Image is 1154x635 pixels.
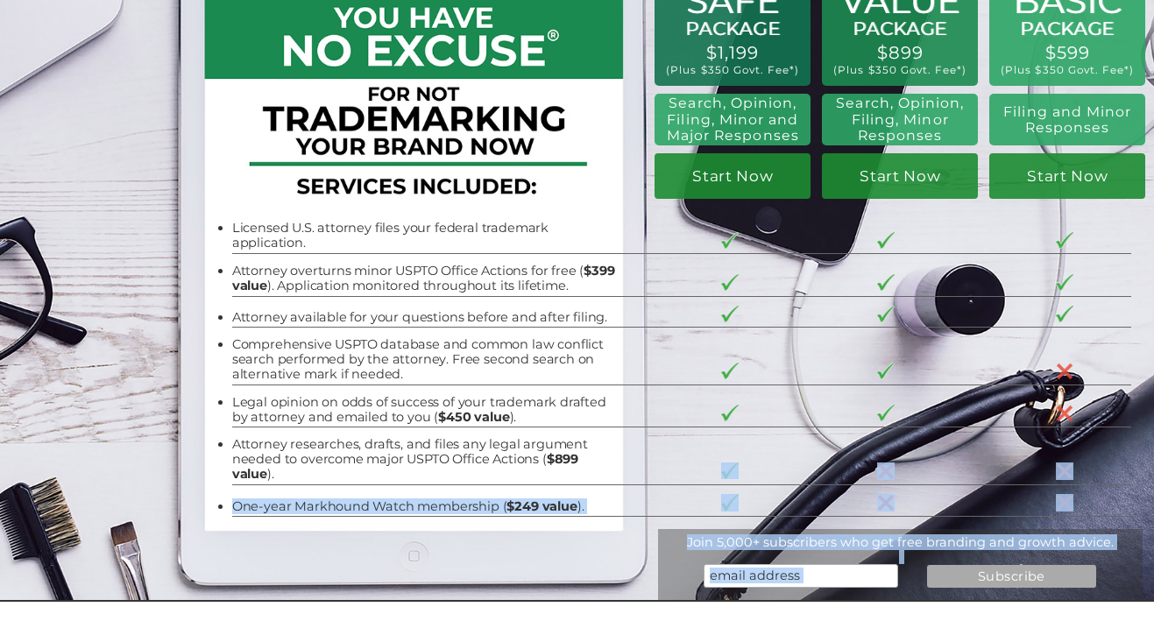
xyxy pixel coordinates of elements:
b: $399 value [232,263,615,293]
img: X-30-3.png [877,494,895,512]
input: Subscribe [927,565,1097,588]
input: email address [704,564,897,587]
li: Attorney researches, drafts, and files any legal argument needed to overcome major USPTO Office A... [232,437,621,482]
h2: Filing and Minor Responses [999,104,1136,137]
img: checkmark-border-3.png [877,363,895,379]
img: checkmark-border-3.png [721,405,739,421]
li: Attorney available for your questions before and after filing. [232,310,621,325]
img: X-30-3.png [1056,494,1073,512]
img: X-30-3.png [1056,462,1073,480]
img: checkmark-border-3.png [1056,306,1073,322]
img: checkmark-border-3.png [721,306,739,322]
img: checkmark-border-3.png [721,274,739,291]
img: checkmark-border-3.png [877,274,895,291]
a: Start Now [822,153,978,199]
h2: Search, Opinion, Filing, Minor and Major Responses [662,95,804,144]
img: X-30-3.png [1056,363,1073,380]
li: Licensed U.S. attorney files your federal trademark application. [232,221,621,250]
a: Start Now [989,153,1145,199]
h2: Search, Opinion, Filing, Minor Responses [832,95,969,144]
a: Start Now [655,153,811,199]
li: Legal opinion on odds of success of your trademark drafted by attorney and emailed to you ( ). [232,395,621,425]
img: checkmark-border-3.png [721,363,739,379]
li: One-year Markhound Watch membership ( ). [232,499,621,514]
img: checkmark-border-3.png [877,405,895,421]
b: $450 value [438,409,509,425]
img: checkmark-border-3.png [721,462,739,479]
img: checkmark-border-3.png [1056,232,1073,249]
img: checkmark-border-3.png [1056,274,1073,291]
img: X-30-3.png [877,462,895,480]
li: Comprehensive USPTO database and common law conflict search performed by the attorney. Free secon... [232,337,621,382]
b: $899 value [232,451,578,482]
b: $249 value [506,498,577,514]
img: X-30-3.png [1056,405,1073,422]
li: Attorney overturns minor USPTO Office Actions for free ( ). Application monitored throughout its ... [232,264,621,293]
img: checkmark-border-3.png [877,232,895,249]
img: checkmark-border-3.png [721,232,739,249]
div: Join 5,000+ subscribers who get free branding and growth advice. [658,534,1143,550]
img: checkmark-border-3.png [721,494,739,511]
img: checkmark-border-3.png [877,306,895,322]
